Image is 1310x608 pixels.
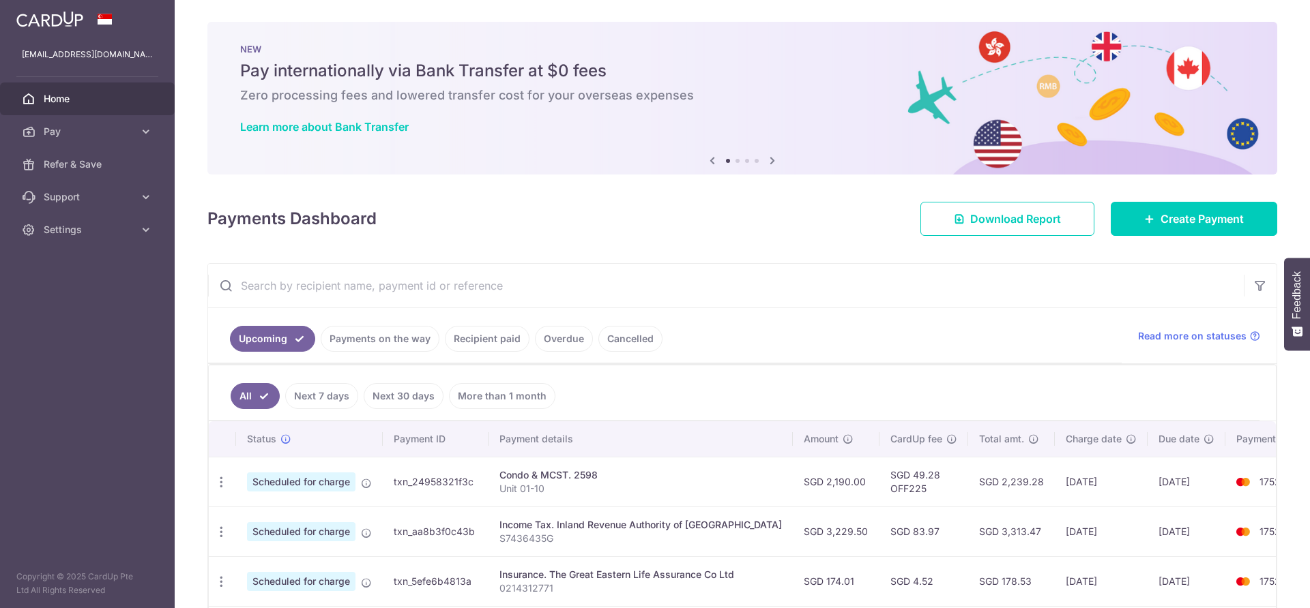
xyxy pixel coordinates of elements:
[499,482,782,496] p: Unit 01-10
[499,468,782,482] div: Condo & MCST. 2598
[231,383,280,409] a: All
[1055,506,1148,556] td: [DATE]
[207,207,377,231] h4: Payments Dashboard
[968,556,1055,606] td: SGD 178.53
[598,326,663,352] a: Cancelled
[793,506,879,556] td: SGD 3,229.50
[879,556,968,606] td: SGD 4.52
[489,421,793,457] th: Payment details
[22,48,153,61] p: [EMAIL_ADDRESS][DOMAIN_NAME]
[16,11,83,27] img: CardUp
[44,190,134,204] span: Support
[1138,329,1260,343] a: Read more on statuses
[920,202,1094,236] a: Download Report
[44,157,134,171] span: Refer & Save
[383,457,489,506] td: txn_24958321f3c
[1066,432,1122,446] span: Charge date
[321,326,439,352] a: Payments on the way
[240,120,409,134] a: Learn more about Bank Transfer
[968,457,1055,506] td: SGD 2,239.28
[1229,474,1257,490] img: Bank Card
[879,457,968,506] td: SGD 49.28 OFF225
[247,472,355,491] span: Scheduled for charge
[383,556,489,606] td: txn_5efe6b4813a
[879,506,968,556] td: SGD 83.97
[240,87,1244,104] h6: Zero processing fees and lowered transfer cost for your overseas expenses
[499,532,782,545] p: S7436435G
[230,326,315,352] a: Upcoming
[449,383,555,409] a: More than 1 month
[240,60,1244,82] h5: Pay internationally via Bank Transfer at $0 fees
[44,125,134,138] span: Pay
[499,581,782,595] p: 0214312771
[364,383,443,409] a: Next 30 days
[499,518,782,532] div: Income Tax. Inland Revenue Authority of [GEOGRAPHIC_DATA]
[1260,476,1281,487] span: 1752
[44,223,134,237] span: Settings
[1229,523,1257,540] img: Bank Card
[1148,556,1225,606] td: [DATE]
[1055,556,1148,606] td: [DATE]
[44,92,134,106] span: Home
[1260,526,1281,537] span: 1752
[1148,457,1225,506] td: [DATE]
[968,506,1055,556] td: SGD 3,313.47
[793,556,879,606] td: SGD 174.01
[804,432,839,446] span: Amount
[1159,432,1199,446] span: Due date
[240,44,1244,55] p: NEW
[535,326,593,352] a: Overdue
[1284,258,1310,350] button: Feedback - Show survey
[1055,457,1148,506] td: [DATE]
[208,264,1244,307] input: Search by recipient name, payment id or reference
[1148,506,1225,556] td: [DATE]
[499,568,782,581] div: Insurance. The Great Eastern Life Assurance Co Ltd
[247,432,276,446] span: Status
[793,457,879,506] td: SGD 2,190.00
[890,432,942,446] span: CardUp fee
[1161,211,1244,227] span: Create Payment
[285,383,358,409] a: Next 7 days
[979,432,1024,446] span: Total amt.
[1291,271,1303,319] span: Feedback
[1223,567,1296,601] iframe: Opens a widget where you can find more information
[247,572,355,591] span: Scheduled for charge
[383,506,489,556] td: txn_aa8b3f0c43b
[970,211,1061,227] span: Download Report
[1111,202,1277,236] a: Create Payment
[445,326,529,352] a: Recipient paid
[1138,329,1247,343] span: Read more on statuses
[383,421,489,457] th: Payment ID
[207,22,1277,174] img: Bank transfer banner
[247,522,355,541] span: Scheduled for charge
